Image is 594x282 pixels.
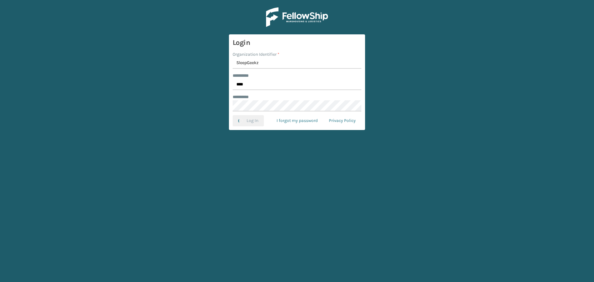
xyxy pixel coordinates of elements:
[266,7,328,27] img: Logo
[323,115,361,126] a: Privacy Policy
[233,115,264,126] button: Log In
[233,51,279,58] label: Organization Identifier
[233,38,361,47] h3: Login
[271,115,323,126] a: I forgot my password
